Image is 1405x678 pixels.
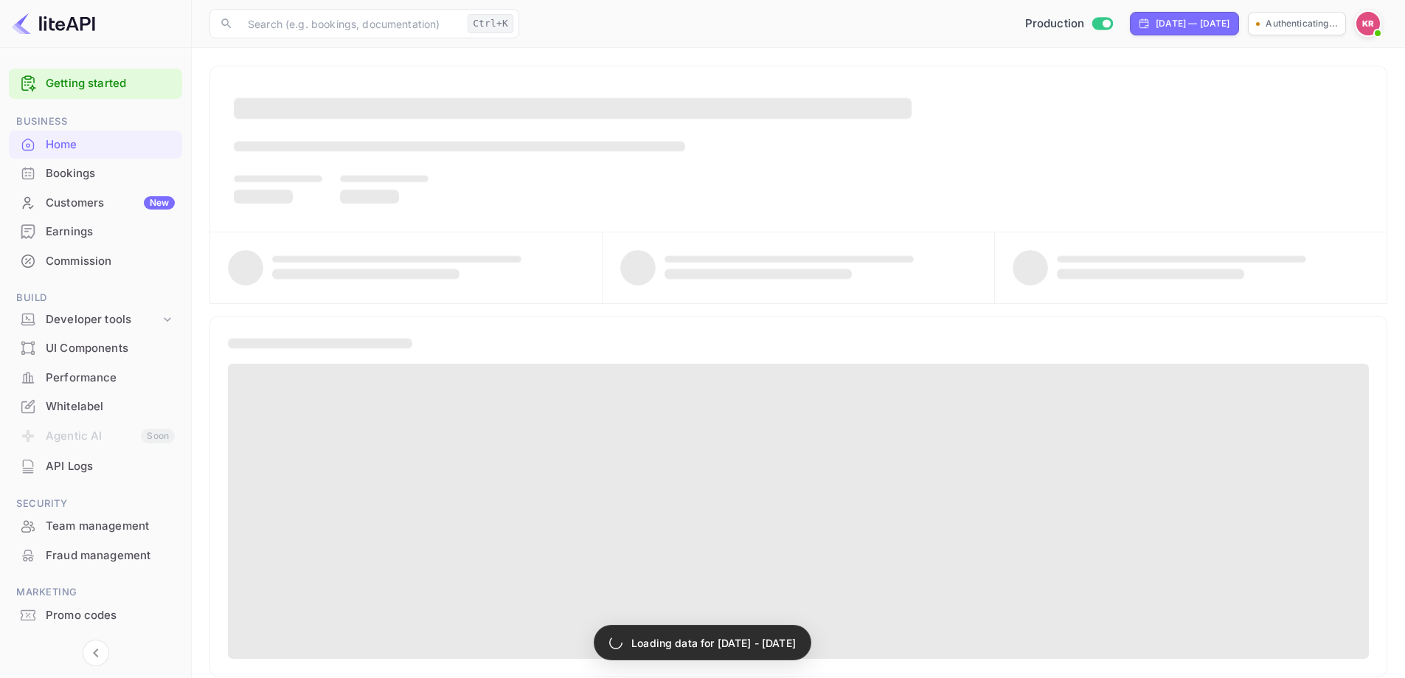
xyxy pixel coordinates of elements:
[46,518,175,535] div: Team management
[46,224,175,241] div: Earnings
[9,247,182,274] a: Commission
[9,189,182,218] div: CustomersNew
[1266,17,1338,30] p: Authenticating...
[83,640,109,666] button: Collapse navigation
[9,496,182,512] span: Security
[9,392,182,420] a: Whitelabel
[46,458,175,475] div: API Logs
[9,512,182,539] a: Team management
[46,165,175,182] div: Bookings
[1130,12,1239,35] div: Click to change the date range period
[1019,15,1119,32] div: Switch to Sandbox mode
[9,131,182,158] a: Home
[9,364,182,392] div: Performance
[9,334,182,362] a: UI Components
[9,114,182,130] span: Business
[9,512,182,541] div: Team management
[9,247,182,276] div: Commission
[9,601,182,629] a: Promo codes
[46,75,175,92] a: Getting started
[46,370,175,387] div: Performance
[9,542,182,570] div: Fraud management
[9,131,182,159] div: Home
[9,218,182,246] div: Earnings
[9,452,182,480] a: API Logs
[9,452,182,481] div: API Logs
[1356,12,1380,35] img: Kobus Roux
[46,398,175,415] div: Whitelabel
[46,136,175,153] div: Home
[46,311,160,328] div: Developer tools
[9,307,182,333] div: Developer tools
[9,218,182,245] a: Earnings
[46,607,175,624] div: Promo codes
[144,196,175,210] div: New
[9,392,182,421] div: Whitelabel
[9,290,182,306] span: Build
[9,159,182,187] a: Bookings
[9,334,182,363] div: UI Components
[9,159,182,188] div: Bookings
[1156,17,1229,30] div: [DATE] — [DATE]
[9,364,182,391] a: Performance
[631,635,796,651] p: Loading data for [DATE] - [DATE]
[46,253,175,270] div: Commission
[46,340,175,357] div: UI Components
[9,542,182,569] a: Fraud management
[46,195,175,212] div: Customers
[9,69,182,99] div: Getting started
[9,189,182,216] a: CustomersNew
[9,584,182,601] span: Marketing
[46,547,175,564] div: Fraud management
[12,12,95,35] img: LiteAPI logo
[9,601,182,630] div: Promo codes
[468,14,513,33] div: Ctrl+K
[239,9,462,38] input: Search (e.g. bookings, documentation)
[1025,15,1085,32] span: Production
